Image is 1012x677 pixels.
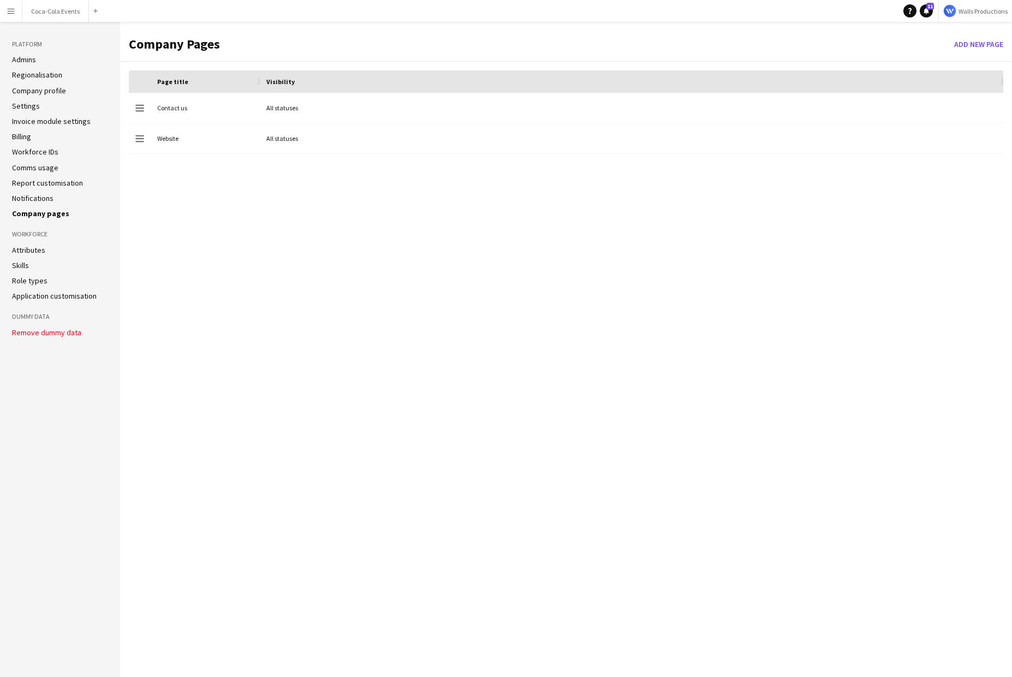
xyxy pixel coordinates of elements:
a: Notifications [12,193,53,203]
a: Company pages [12,209,69,218]
h3: Dummy Data [12,312,108,322]
a: Billing [12,132,31,141]
span: Visibility [266,78,295,86]
a: Settings [12,101,40,111]
span: Walls Productions [959,7,1008,15]
div: Website [151,123,260,153]
a: Invoice module settings [12,116,91,126]
span: 11 [926,3,934,10]
div: All statuses [260,123,1003,153]
button: Add new page [950,35,1008,53]
a: Regionalisation [12,70,62,80]
a: Attributes [12,245,45,255]
a: Comms usage [12,163,58,173]
a: Application customisation [12,291,97,301]
a: Role types [12,276,47,286]
div: All statuses [260,93,1003,123]
h3: Platform [12,39,108,49]
span: Page title [157,78,188,86]
h3: Workforce [12,229,108,239]
a: Report customisation [12,178,83,188]
h1: Company Pages [129,36,950,52]
img: Logo [943,4,956,17]
a: Admins [12,55,36,64]
a: 11 [920,4,933,17]
a: Skills [12,260,29,270]
button: Remove dummy data [12,328,81,337]
a: Workforce IDs [12,147,58,157]
button: Coca-Cola Events [22,1,89,22]
div: Contact us [151,93,260,123]
a: Company profile [12,86,66,96]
